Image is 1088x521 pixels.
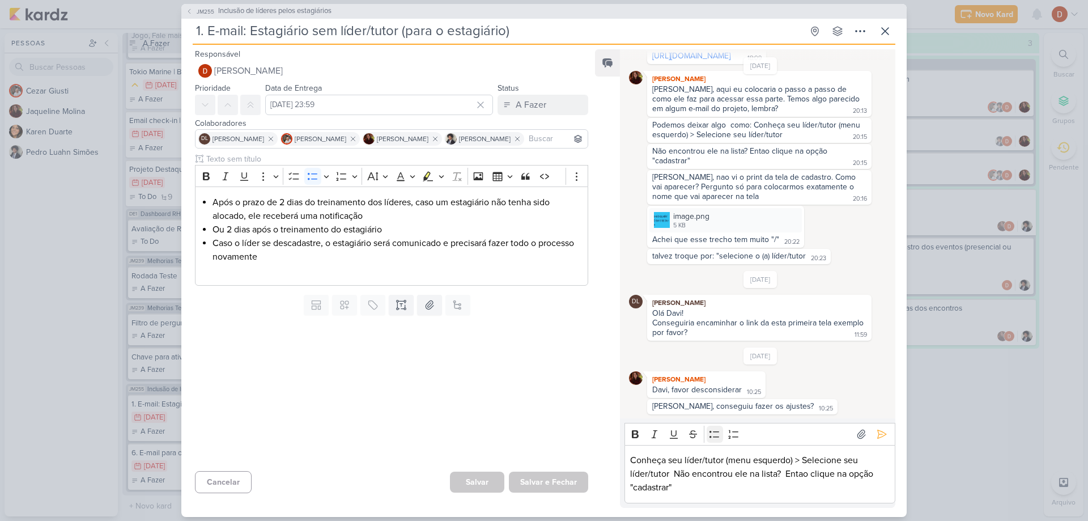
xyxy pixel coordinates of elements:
[649,73,869,84] div: [PERSON_NAME]
[784,238,800,247] div: 20:22
[212,134,264,144] span: [PERSON_NAME]
[649,374,763,385] div: [PERSON_NAME]
[624,423,895,445] div: Editor toolbar
[652,84,862,113] div: [PERSON_NAME], aqui eu colocaria o passo a passo de como ele faz para acessar essa parte. Temos a...
[652,318,866,337] div: Conseguiria encaminhar o link da esta primeira tela exemplo por favor?
[204,153,588,165] input: Texto sem título
[629,71,643,84] img: Jaqueline Molina
[526,132,585,146] input: Buscar
[652,308,866,318] div: Olá Davi!
[198,64,212,78] img: Davi Elias Teixeira
[630,454,889,494] p: Conheça seu líder/tutor (menu esquerdo) > Selecione seu líder/tutor Não encontrou ele na lista? E...
[819,404,833,413] div: 10:25
[195,117,588,129] div: Colaboradores
[629,371,643,385] img: Jaqueline Molina
[855,331,867,340] div: 11:59
[853,133,867,142] div: 20:15
[212,223,582,236] li: Ou 2 dias após o treinamento do estagiário
[265,95,493,115] input: Select a date
[195,471,252,493] button: Cancelar
[212,236,582,264] li: Caso o líder se descadastre, o estagiário será comunicado e precisará fazer todo o processo novam...
[295,134,346,144] span: [PERSON_NAME]
[654,212,670,228] img: sfFIn5pBJvtuHORtYxY5OXvOdLB7tH8syWqrWogb.png
[363,133,375,145] img: Jaqueline Molina
[214,64,283,78] span: [PERSON_NAME]
[811,254,826,263] div: 20:23
[853,107,867,116] div: 20:13
[747,388,761,397] div: 10:25
[377,134,428,144] span: [PERSON_NAME]
[199,133,210,145] div: Danilo Leite
[649,297,869,308] div: [PERSON_NAME]
[632,299,640,305] p: DL
[281,133,292,145] img: Cezar Giusti
[652,251,806,261] div: talvez troque por: "selecione o (a) líder/tutor
[853,194,867,204] div: 20:16
[853,159,867,168] div: 20:15
[747,54,762,63] div: 18:09
[673,210,709,222] div: image.png
[649,208,802,232] div: image.png
[652,51,730,61] a: [URL][DOMAIN_NAME]
[624,445,895,503] div: Editor editing area: main
[212,196,582,223] li: Após o prazo de 2 dias do treinamento dos líderes, caso um estagiário não tenha sido alocado, ele...
[652,120,862,139] div: Podemos deixar algo como: Conheça seu líder/tutor (menu esquerdo) > Selecione seu líder/tutor
[652,172,858,201] div: [PERSON_NAME], nao vi o print da tela de cadastro. Como vai aparecer? Pergunto só para colocarmos...
[516,98,546,112] div: A Fazer
[629,295,643,308] div: Danilo Leite
[193,21,802,41] input: Kard Sem Título
[201,136,208,142] p: DL
[498,95,588,115] button: A Fazer
[498,83,519,93] label: Status
[445,133,457,145] img: Pedro Luahn Simões
[652,235,779,244] div: Achei que esse trecho tem muito "/"
[673,221,709,230] div: 5 KB
[652,385,742,395] div: Davi, favor desconsiderar
[195,49,240,59] label: Responsável
[265,83,322,93] label: Data de Entrega
[459,134,511,144] span: [PERSON_NAME]
[195,61,588,81] button: [PERSON_NAME]
[195,187,588,286] div: Editor editing area: main
[652,146,830,166] div: Não encontrou ele na lista? Entao clique na opção "cadastrar"
[195,83,231,93] label: Prioridade
[652,401,814,411] div: [PERSON_NAME], conseguiu fazer os ajustes?
[195,165,588,187] div: Editor toolbar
